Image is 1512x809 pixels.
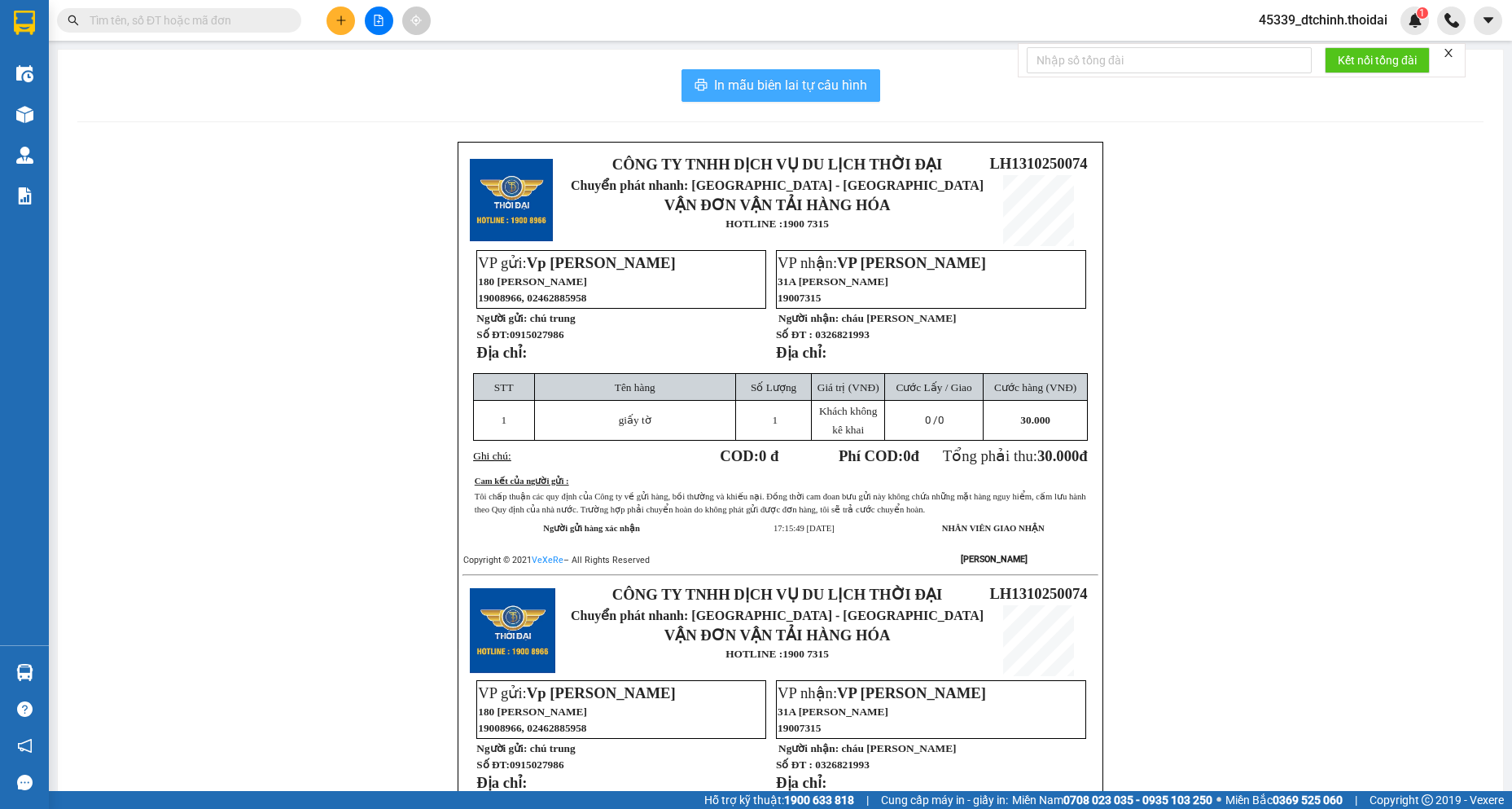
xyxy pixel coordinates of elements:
[1355,791,1357,809] span: |
[778,684,986,701] span: VP nhận:
[402,7,431,35] button: aim
[704,791,854,809] span: Hỗ trợ kỹ thuật:
[476,758,563,771] strong: Số ĐT:
[1417,7,1428,19] sup: 1
[1063,794,1212,807] strong: 0708 023 035 - 0935 103 250
[841,312,956,324] span: cháu [PERSON_NAME]
[819,405,877,436] span: Khách không kê khai
[1443,47,1454,59] span: close
[1408,13,1422,28] img: icon-new-feature
[476,742,527,754] strong: Người gửi:
[695,78,708,94] span: printer
[1037,447,1079,464] span: 30.000
[510,758,564,771] span: 0915027986
[664,196,891,213] strong: VẬN ĐƠN VẬN TẢI HÀNG HÓA
[476,344,527,361] strong: Địa chỉ:
[501,414,506,426] span: 1
[759,447,778,464] span: 0 đ
[782,648,829,660] strong: 1900 7315
[475,477,569,486] u: Cam kết của người gửi :
[778,722,821,734] span: 19007315
[1419,7,1425,19] span: 1
[815,758,870,771] span: 0326821993
[365,7,393,35] button: file-add
[612,156,942,173] strong: CÔNG TY TNHH DỊCH VỤ DU LỊCH THỜI ĐẠI
[476,312,527,324] strong: Người gửi:
[1216,797,1221,803] span: ⚪️
[1246,10,1400,30] span: 45339_dtchinh.thoidai
[90,11,282,29] input: Tìm tên, số ĐT hoặc mã đơn
[815,328,870,341] span: 0326821993
[942,524,1045,533] strong: NHÂN VIÊN GIAO NHẬN
[410,15,422,26] span: aim
[532,555,563,565] a: VeXeRe
[476,328,563,341] strong: Số ĐT:
[896,381,971,394] span: Cước Lấy / Giao
[1020,414,1050,426] span: 30.000
[478,706,587,718] span: 180 [PERSON_NAME]
[772,414,778,426] span: 1
[373,15,384,26] span: file-add
[475,492,1086,514] span: Tôi chấp thuận các quy định của Công ty về gửi hàng, bồi thường và khiếu nại. Đồng thời cam đoan ...
[16,664,33,681] img: warehouse-icon
[784,794,854,807] strong: 1900 633 818
[778,275,888,288] span: 31A [PERSON_NAME]
[1422,794,1433,806] span: copyright
[837,254,986,271] span: VP [PERSON_NAME]
[68,15,79,26] span: search
[725,218,782,230] strong: HOTLINE :
[1481,13,1496,28] span: caret-down
[470,159,553,242] img: logo
[664,627,891,644] strong: VẬN ĐƠN VẬN TẢI HÀNG HÓA
[961,554,1028,565] strong: [PERSON_NAME]
[17,738,33,754] span: notification
[494,381,514,394] span: STT
[776,774,826,791] strong: Địa chỉ:
[778,742,839,754] strong: Người nhận:
[681,69,880,102] button: printerIn mẫu biên lai tự cấu hình
[1338,51,1417,69] span: Kết nối tổng đài
[938,414,944,426] span: 0
[612,586,942,603] strong: CÔNG TY TNHH DỊCH VỤ DU LỊCH THỜI ĐẠI
[327,7,355,35] button: plus
[478,275,587,288] span: 180 [PERSON_NAME]
[571,609,984,622] span: Chuyển phát nhanh: [GEOGRAPHIC_DATA] - [GEOGRAPHIC_DATA]
[615,381,655,394] span: Tên hàng
[837,684,986,701] span: VP [PERSON_NAME]
[866,791,869,809] span: |
[571,178,984,192] span: Chuyển phát nhanh: [GEOGRAPHIC_DATA] - [GEOGRAPHIC_DATA]
[989,585,1087,602] span: LH1310250074
[714,75,867,95] span: In mẫu biên lai tự cấu hình
[776,758,813,771] strong: Số ĐT :
[473,450,511,462] span: Ghi chú:
[776,328,813,341] strong: Số ĐT :
[17,701,33,717] span: question-circle
[989,155,1087,172] span: LH1310250074
[478,722,586,734] span: 19008966, 02462885958
[619,414,651,426] span: giấy tờ
[903,447,910,464] span: 0
[16,65,33,82] img: warehouse-icon
[16,106,33,123] img: warehouse-icon
[782,218,829,230] strong: 1900 7315
[1079,447,1087,464] span: đ
[1474,7,1502,35] button: caret-down
[527,254,676,271] span: Vp [PERSON_NAME]
[841,742,956,754] span: cháu [PERSON_NAME]
[751,381,796,394] span: Số Lượng
[543,524,640,533] strong: Người gửi hàng xác nhận
[1444,13,1459,28] img: phone-icon
[530,742,576,754] span: chú trung
[778,706,888,718] span: 31A [PERSON_NAME]
[1012,791,1212,809] span: Miền Nam
[839,447,919,464] strong: Phí COD: đ
[16,147,33,164] img: warehouse-icon
[1027,47,1312,73] input: Nhập số tổng đài
[1225,791,1343,809] span: Miền Bắc
[16,187,33,204] img: solution-icon
[725,648,782,660] strong: HOTLINE :
[817,381,879,394] span: Giá trị (VNĐ)
[527,684,676,701] span: Vp [PERSON_NAME]
[943,447,1088,464] span: Tổng phải thu:
[776,344,826,361] strong: Địa chỉ:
